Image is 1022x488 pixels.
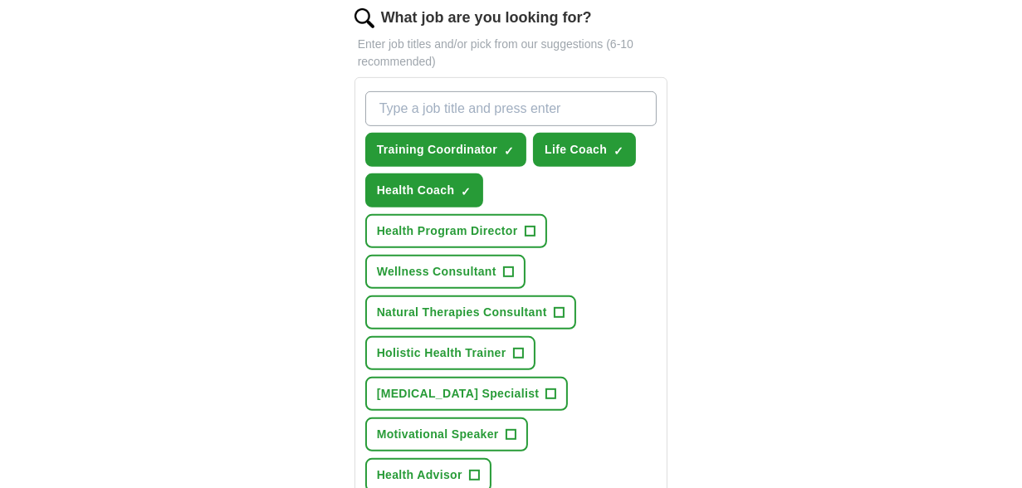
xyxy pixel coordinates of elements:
span: Motivational Speaker [377,426,499,443]
button: Wellness Consultant [365,255,526,289]
span: Health Advisor [377,466,462,484]
button: Health Program Director [365,214,547,248]
span: ✓ [504,144,514,158]
span: Health Coach [377,182,455,199]
button: Training Coordinator✓ [365,133,526,167]
input: Type a job title and press enter [365,91,658,126]
span: ✓ [461,185,471,198]
button: Holistic Health Trainer [365,336,535,370]
button: Life Coach✓ [533,133,636,167]
img: search.png [355,8,374,28]
span: Natural Therapies Consultant [377,304,547,321]
button: Motivational Speaker [365,417,528,451]
button: Health Coach✓ [365,173,484,207]
label: What job are you looking for? [381,7,592,29]
span: Training Coordinator [377,141,497,159]
span: Health Program Director [377,222,518,240]
span: Life Coach [545,141,607,159]
p: Enter job titles and/or pick from our suggestions (6-10 recommended) [355,36,668,71]
span: Wellness Consultant [377,263,496,281]
span: [MEDICAL_DATA] Specialist [377,385,540,403]
button: [MEDICAL_DATA] Specialist [365,377,569,411]
button: Natural Therapies Consultant [365,295,576,329]
span: Holistic Health Trainer [377,344,506,362]
span: ✓ [614,144,623,158]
